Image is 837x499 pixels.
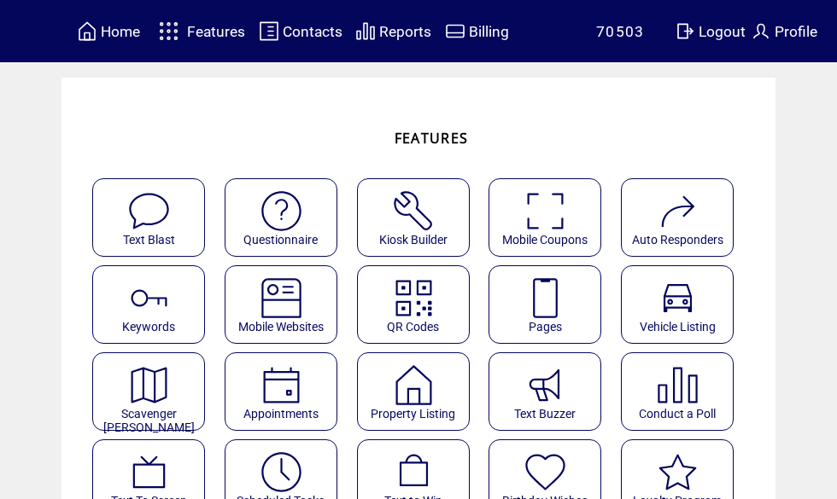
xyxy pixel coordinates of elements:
[187,23,245,40] span: Features
[632,233,723,247] span: Auto Responders
[371,407,455,421] span: Property Listing
[126,363,172,408] img: scavenger.svg
[151,15,248,48] a: Features
[122,320,175,334] span: Keywords
[489,265,612,344] a: Pages
[699,23,746,40] span: Logout
[489,178,612,257] a: Mobile Coupons
[259,20,279,42] img: contacts.svg
[502,233,588,247] span: Mobile Coupons
[77,20,97,42] img: home.svg
[640,320,716,334] span: Vehicle Listing
[379,233,448,247] span: Kiosk Builder
[126,276,172,321] img: keywords.svg
[529,320,562,334] span: Pages
[379,23,431,40] span: Reports
[387,320,439,334] span: QR Codes
[655,363,700,408] img: poll.svg
[225,265,348,344] a: Mobile Websites
[126,450,172,495] img: text-to-screen.svg
[523,276,568,321] img: landing-pages.svg
[259,189,304,234] img: questionnaire.svg
[655,450,700,495] img: loyalty-program.svg
[489,352,612,431] a: Text Buzzer
[445,20,465,42] img: creidtcard.svg
[775,23,817,40] span: Profile
[621,265,745,344] a: Vehicle Listing
[353,18,434,44] a: Reports
[621,352,745,431] a: Conduct a Poll
[469,23,509,40] span: Billing
[748,18,820,44] a: Profile
[355,20,376,42] img: chart.svg
[391,363,436,408] img: property-listing.svg
[391,276,436,321] img: qr.svg
[514,407,576,421] span: Text Buzzer
[357,178,481,257] a: Kiosk Builder
[395,129,469,148] span: FEATURES
[259,450,304,495] img: scheduled-tasks.svg
[92,265,216,344] a: Keywords
[523,363,568,408] img: text-buzzer.svg
[243,233,318,247] span: Questionnaire
[259,363,304,408] img: appointments.svg
[101,23,140,40] span: Home
[243,407,319,421] span: Appointments
[283,23,342,40] span: Contacts
[523,450,568,495] img: birthday-wishes.svg
[357,352,481,431] a: Property Listing
[675,20,695,42] img: exit.svg
[391,450,436,495] img: text-to-win.svg
[621,178,745,257] a: Auto Responders
[154,17,184,45] img: features.svg
[523,189,568,234] img: coupons.svg
[238,320,324,334] span: Mobile Websites
[92,178,216,257] a: Text Blast
[672,18,748,44] a: Logout
[103,407,195,434] span: Scavenger [PERSON_NAME]
[655,189,700,234] img: auto-responders.svg
[92,352,216,431] a: Scavenger [PERSON_NAME]
[225,178,348,257] a: Questionnaire
[259,276,304,321] img: mobile-websites.svg
[655,276,700,321] img: vehicle-listing.svg
[751,20,771,42] img: profile.svg
[639,407,716,421] span: Conduct a Poll
[74,18,143,44] a: Home
[256,18,345,44] a: Contacts
[596,23,645,40] span: 70503
[225,352,348,431] a: Appointments
[126,189,172,234] img: text-blast.svg
[442,18,512,44] a: Billing
[391,189,436,234] img: tool%201.svg
[357,265,481,344] a: QR Codes
[123,233,175,247] span: Text Blast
